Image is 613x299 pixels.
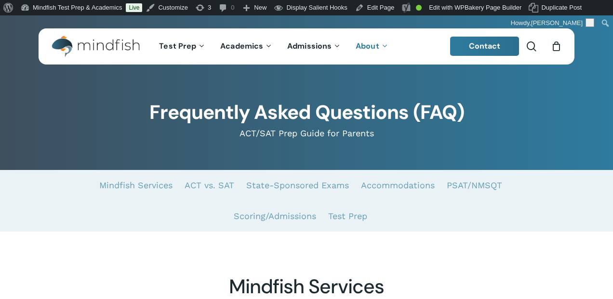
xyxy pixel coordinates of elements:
[287,41,332,51] span: Admissions
[531,19,583,26] span: [PERSON_NAME]
[348,42,396,51] a: About
[361,170,435,201] a: Accommodations
[450,37,520,56] a: Contact
[126,3,142,12] a: Live
[39,275,574,299] h2: Mindfish Services
[447,170,502,201] a: PSAT/NMSQT
[469,41,501,51] span: Contact
[328,201,367,232] a: Test Prep
[416,5,422,11] div: Good
[220,41,263,51] span: Academics
[39,101,574,124] h1: Frequently Asked Questions (FAQ)
[152,42,213,51] a: Test Prep
[39,28,574,65] header: Main Menu
[185,170,234,201] a: ACT vs. SAT
[39,128,574,139] p: ACT/SAT Prep Guide for Parents
[159,41,196,51] span: Test Prep
[280,42,348,51] a: Admissions
[99,170,173,201] a: Mindfish Services
[213,42,280,51] a: Academics
[507,15,598,31] a: Howdy,
[356,41,379,51] span: About
[152,28,396,65] nav: Main Menu
[246,170,349,201] a: State-Sponsored Exams
[234,201,316,232] a: Scoring/Admissions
